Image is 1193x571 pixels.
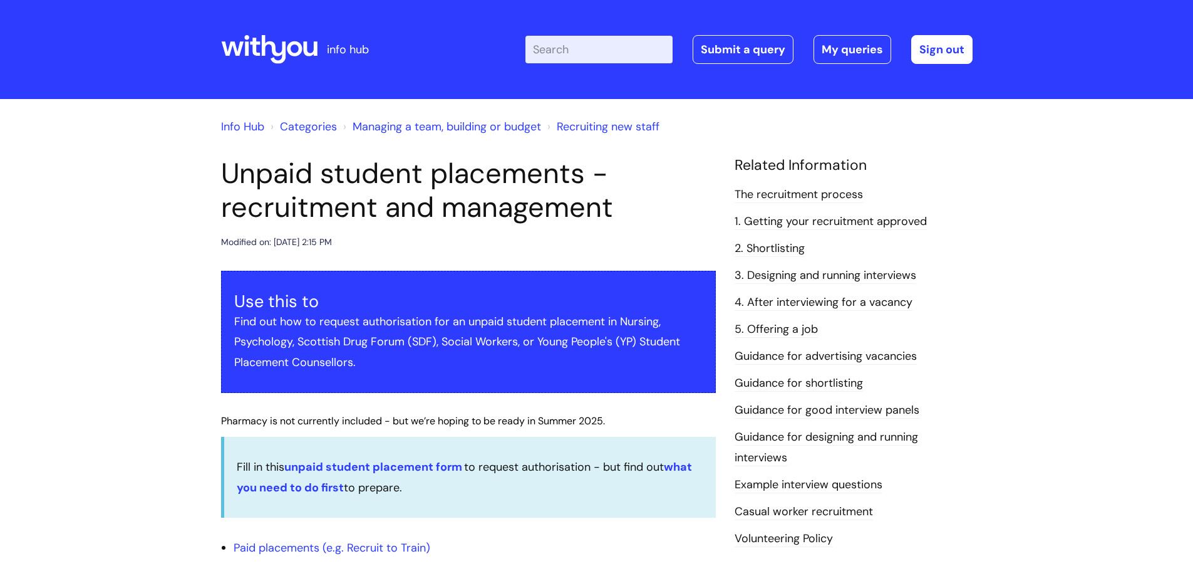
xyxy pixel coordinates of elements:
a: Recruiting new staff [557,119,659,134]
a: 4. After interviewing for a vacancy [735,295,912,311]
a: Submit a query [693,35,793,64]
p: Find out how to request authorisation for an unpaid student placement in Nursing, Psychology, Sco... [234,312,703,372]
h4: Related Information [735,157,973,174]
a: Guidance for designing and running interviews [735,429,918,466]
a: 3. Designing and running interviews [735,268,916,284]
p: Fill in this to request authorisation - but find out to prepare. [237,457,703,498]
div: | - [525,35,973,64]
li: Managing a team, building or budget [340,117,541,137]
a: Info Hub [221,119,264,134]
p: info hub [327,39,369,60]
a: Casual worker recruitment [735,504,873,520]
h3: Use this to [234,291,703,312]
a: 2. Shortlisting [735,241,805,257]
a: Managing a team, building or budget [353,119,541,134]
a: Example interview questions [735,477,882,493]
div: Modified on: [DATE] 2:15 PM [221,234,332,250]
a: what you need to do first [237,459,693,495]
a: Sign out [911,35,973,64]
span: Pharmacy is not currently included - but we’re hoping to be ready in Summer 2025. [221,414,605,427]
a: The recruitment process [735,187,863,203]
a: Volunteering Policy [735,531,833,547]
h1: Unpaid student placements - recruitment and management [221,157,716,224]
a: My queries [813,35,891,64]
a: Guidance for advertising vacancies [735,348,917,365]
li: Solution home [267,117,337,137]
a: Guidance for good interview panels [735,402,919,419]
input: Search [525,36,673,63]
a: Categories [280,119,337,134]
a: Guidance for shortlisting [735,375,863,392]
a: 1. Getting your recruitment approved [735,214,927,230]
li: Recruiting new staff [544,117,659,137]
a: 5. Offering a job [735,322,818,338]
a: unpaid student placement form [284,459,462,474]
a: Paid placements (e.g. Recruit to Train) [234,540,430,555]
